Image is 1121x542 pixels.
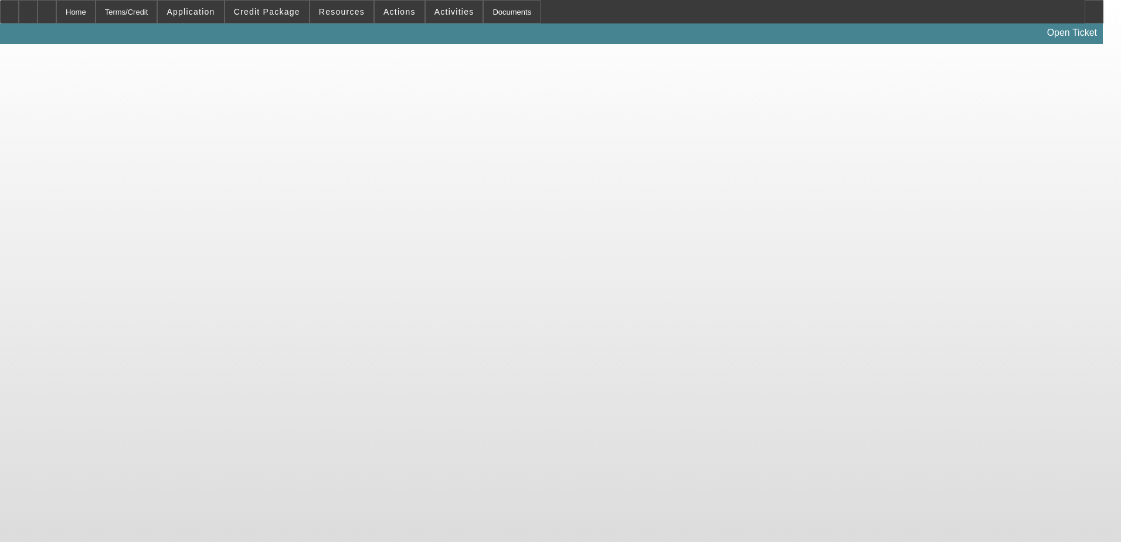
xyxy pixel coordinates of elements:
button: Activities [426,1,483,23]
span: Resources [319,7,365,16]
span: Actions [383,7,416,16]
span: Application [167,7,215,16]
button: Credit Package [225,1,309,23]
button: Actions [375,1,424,23]
span: Activities [434,7,474,16]
button: Resources [310,1,373,23]
button: Application [158,1,223,23]
span: Credit Package [234,7,300,16]
a: Open Ticket [1042,23,1102,43]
